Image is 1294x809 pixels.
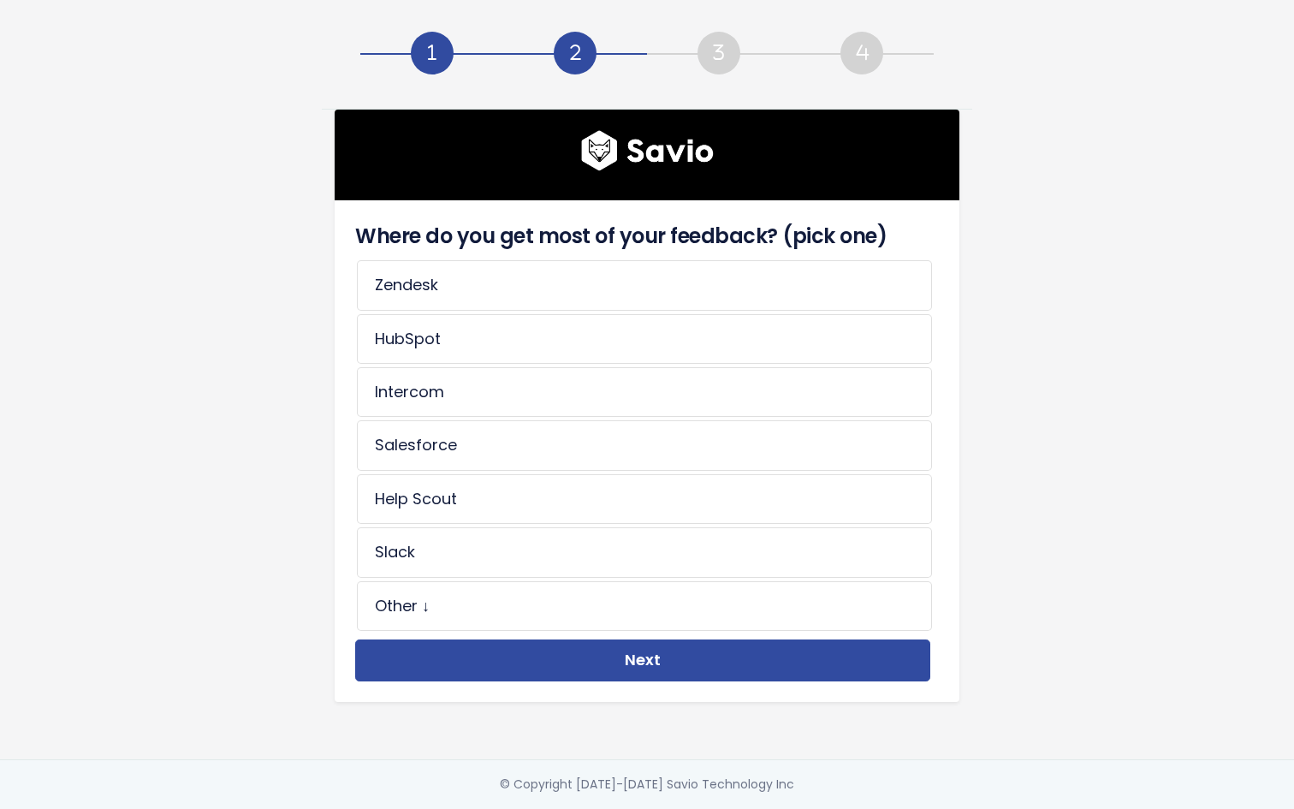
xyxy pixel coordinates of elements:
[581,130,714,171] img: logo600x187.a314fd40982d.png
[357,581,932,631] li: Other ↓
[355,221,930,252] h4: Where do you get most of your feedback? (pick one)
[357,527,932,577] li: Slack
[357,314,932,364] li: HubSpot
[355,639,930,681] button: Next
[357,474,932,524] li: Help Scout
[357,260,932,310] li: Zendesk
[357,367,932,417] li: Intercom
[500,774,794,795] div: © Copyright [DATE]-[DATE] Savio Technology Inc
[357,420,932,470] li: Salesforce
